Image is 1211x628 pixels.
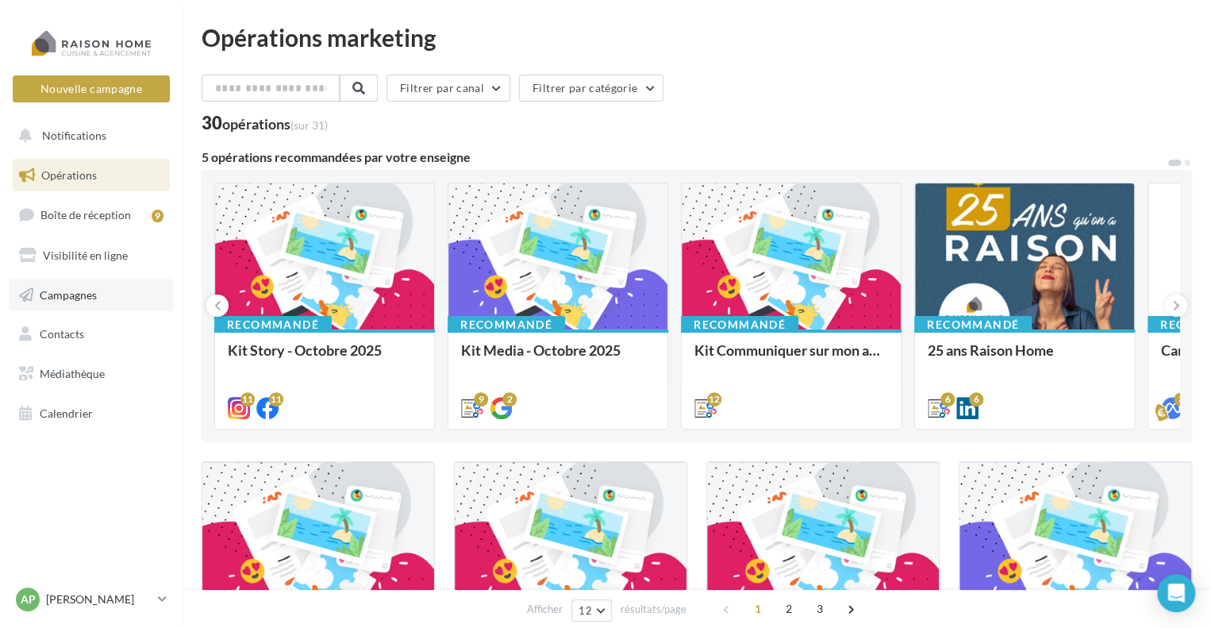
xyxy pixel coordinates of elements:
span: Calendrier [40,406,93,420]
span: Opérations [41,168,97,182]
p: [PERSON_NAME] [46,591,152,607]
a: Médiathèque [10,357,173,391]
button: Notifications [10,119,167,152]
a: Contacts [10,318,173,351]
div: 2 [502,392,517,406]
a: AP [PERSON_NAME] [13,584,170,615]
button: Filtrer par catégorie [519,75,663,102]
div: Kit Communiquer sur mon activité [694,342,888,374]
div: 11 [269,392,283,406]
span: Notifications [42,129,106,142]
div: 30 [202,114,328,132]
span: Visibilité en ligne [43,249,128,262]
span: (sur 31) [290,118,328,132]
div: Recommandé [448,316,565,333]
div: 6 [940,392,955,406]
div: Recommandé [214,316,332,333]
div: opérations [222,117,328,131]
div: Opérations marketing [202,25,1192,49]
div: Kit Story - Octobre 2025 [228,342,421,374]
div: 25 ans Raison Home [928,342,1121,374]
button: Nouvelle campagne [13,75,170,102]
div: 12 [707,392,721,406]
span: résultats/page [621,602,686,617]
div: 3 [1174,392,1188,406]
div: 9 [152,210,163,222]
button: Filtrer par canal [386,75,510,102]
span: Afficher [527,602,563,617]
div: 9 [474,392,488,406]
div: Recommandé [914,316,1032,333]
div: 6 [969,392,983,406]
span: 12 [579,604,592,617]
div: Recommandé [681,316,798,333]
span: AP [21,591,36,607]
span: Campagnes [40,287,97,301]
span: 3 [807,596,832,622]
span: Médiathèque [40,367,105,380]
span: 2 [776,596,802,622]
div: 5 opérations recommandées par votre enseigne [202,151,1167,164]
button: 12 [571,599,612,622]
div: 11 [240,392,255,406]
a: Campagnes [10,279,173,312]
span: Boîte de réception [40,208,131,222]
span: 1 [745,596,771,622]
a: Visibilité en ligne [10,239,173,272]
div: Open Intercom Messenger [1157,574,1195,612]
span: Contacts [40,327,84,341]
a: Boîte de réception9 [10,198,173,232]
a: Calendrier [10,397,173,430]
div: Kit Media - Octobre 2025 [461,342,655,374]
a: Opérations [10,159,173,192]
